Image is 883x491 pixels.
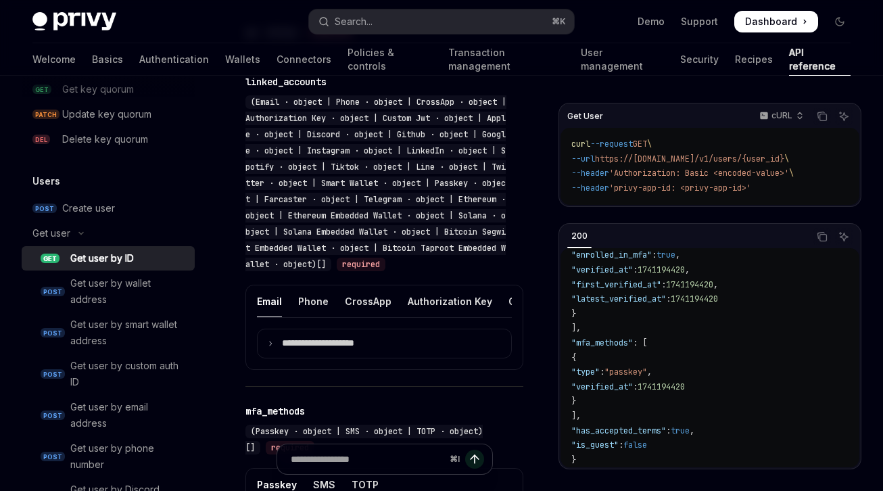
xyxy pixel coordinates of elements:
[671,425,690,436] span: true
[408,285,492,317] div: Authorization Key
[345,285,391,317] div: CrossApp
[22,102,195,126] a: PATCHUpdate key quorum
[571,454,576,465] span: }
[571,337,633,348] span: "mfa_methods"
[245,75,327,89] div: linked_accounts
[41,328,65,338] span: POST
[277,43,331,76] a: Connectors
[22,312,195,353] a: POSTGet user by smart wallet address
[62,131,148,147] div: Delete key quorum
[22,221,195,245] button: Toggle Get user section
[32,12,116,31] img: dark logo
[813,108,831,125] button: Copy the contents from the code block
[309,9,575,34] button: Open search
[571,279,661,290] span: "first_verified_at"
[675,250,680,260] span: ,
[590,139,633,149] span: --request
[22,436,195,477] a: POSTGet user by phone number
[609,168,789,179] span: 'Authorization: Basic <encoded-value>'
[32,225,70,241] div: Get user
[22,127,195,151] a: DELDelete key quorum
[335,14,373,30] div: Search...
[652,250,657,260] span: :
[638,381,685,392] span: 1741194420
[22,246,195,271] a: GETGet user by ID
[448,43,565,76] a: Transaction management
[571,154,595,164] span: --url
[647,367,652,377] span: ,
[70,358,187,390] div: Get user by custom auth ID
[829,11,851,32] button: Toggle dark mode
[465,450,484,469] button: Send message
[623,440,647,450] span: false
[713,279,718,290] span: ,
[619,440,623,450] span: :
[298,285,329,317] div: Phone
[41,254,59,264] span: GET
[571,367,600,377] span: "type"
[508,285,565,317] div: Custom Jwt
[789,168,794,179] span: \
[681,15,718,28] a: Support
[70,440,187,473] div: Get user by phone number
[348,43,432,76] a: Policies & controls
[661,279,666,290] span: :
[41,452,65,462] span: POST
[32,135,50,145] span: DEL
[638,264,685,275] span: 1741194420
[70,399,187,431] div: Get user by email address
[633,139,647,149] span: GET
[752,105,809,128] button: cURL
[41,287,65,297] span: POST
[784,154,789,164] span: \
[595,154,784,164] span: https://[DOMAIN_NAME]/v1/users/{user_id}
[62,106,151,122] div: Update key quorum
[835,108,853,125] button: Ask AI
[32,43,76,76] a: Welcome
[666,279,713,290] span: 1741194420
[22,395,195,436] a: POSTGet user by email address
[734,11,818,32] a: Dashboard
[789,43,851,76] a: API reference
[571,139,590,149] span: curl
[638,15,665,28] a: Demo
[567,228,592,244] div: 200
[633,264,638,275] span: :
[571,308,576,319] span: }
[571,411,581,421] span: ],
[571,250,652,260] span: "enrolled_in_mfa"
[41,369,65,379] span: POST
[604,367,647,377] span: "passkey"
[22,196,195,220] a: POSTCreate user
[225,43,260,76] a: Wallets
[32,110,59,120] span: PATCH
[835,228,853,245] button: Ask AI
[41,411,65,421] span: POST
[571,381,633,392] span: "verified_at"
[139,43,209,76] a: Authentication
[22,354,195,394] a: POSTGet user by custom auth ID
[571,264,633,275] span: "verified_at"
[62,200,115,216] div: Create user
[257,285,282,317] div: Email
[571,323,581,333] span: ],
[32,173,60,189] h5: Users
[571,294,666,304] span: "latest_verified_at"
[735,43,773,76] a: Recipes
[647,139,652,149] span: \
[671,294,718,304] span: 1741194420
[571,440,619,450] span: "is_guest"
[690,425,694,436] span: ,
[32,204,57,214] span: POST
[771,110,792,121] p: cURL
[609,183,751,193] span: 'privy-app-id: <privy-app-id>'
[567,111,603,122] span: Get User
[571,352,576,363] span: {
[571,168,609,179] span: --header
[92,43,123,76] a: Basics
[245,97,506,270] span: (Email · object | Phone · object | CrossApp · object | Authorization Key · object | Custom Jwt · ...
[666,294,671,304] span: :
[813,228,831,245] button: Copy the contents from the code block
[22,271,195,312] a: POSTGet user by wallet address
[245,426,483,453] span: (Passkey · object | SMS · object | TOTP · object)[]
